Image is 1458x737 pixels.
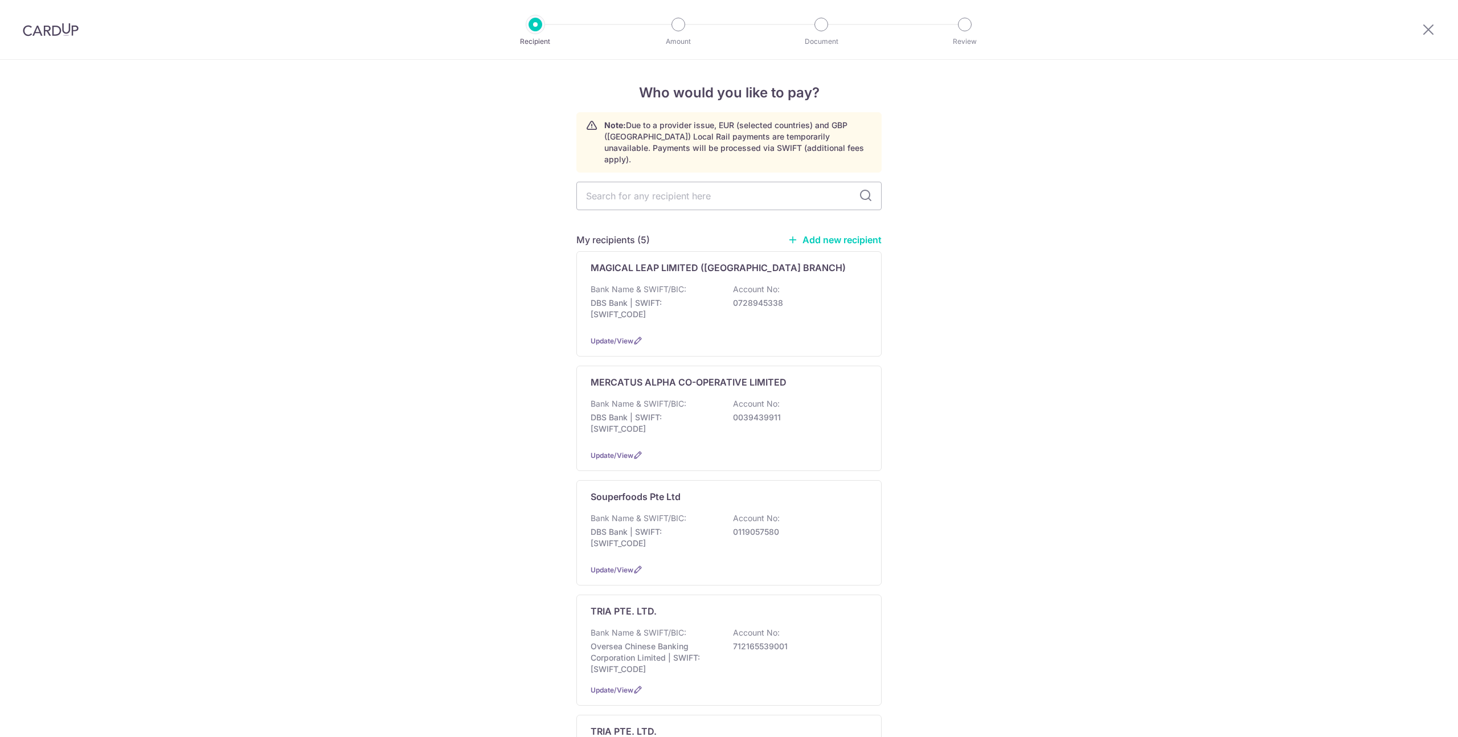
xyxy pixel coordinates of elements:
[493,36,578,47] p: Recipient
[733,627,780,638] p: Account No:
[779,36,863,47] p: Document
[591,398,686,410] p: Bank Name & SWIFT/BIC:
[591,297,718,320] p: DBS Bank | SWIFT: [SWIFT_CODE]
[604,120,626,130] strong: Note:
[591,526,718,549] p: DBS Bank | SWIFT: [SWIFT_CODE]
[591,451,633,460] a: Update/View
[591,284,686,295] p: Bank Name & SWIFT/BIC:
[576,182,882,210] input: Search for any recipient here
[591,604,657,618] p: TRIA PTE. LTD.
[636,36,720,47] p: Amount
[733,641,861,652] p: 712165539001
[733,398,780,410] p: Account No:
[604,120,872,165] p: Due to a provider issue, EUR (selected countries) and GBP ([GEOGRAPHIC_DATA]) Local Rail payments...
[591,490,681,503] p: Souperfoods Pte Ltd
[733,513,780,524] p: Account No:
[591,641,718,675] p: Oversea Chinese Banking Corporation Limited | SWIFT: [SWIFT_CODE]
[591,513,686,524] p: Bank Name & SWIFT/BIC:
[733,526,861,538] p: 0119057580
[591,261,846,275] p: MAGICAL LEAP LIMITED ([GEOGRAPHIC_DATA] BRANCH)
[23,23,79,36] img: CardUp
[788,234,882,245] a: Add new recipient
[591,412,718,435] p: DBS Bank | SWIFT: [SWIFT_CODE]
[576,233,650,247] h5: My recipients (5)
[591,566,633,574] a: Update/View
[591,375,787,389] p: MERCATUS ALPHA CO-OPERATIVE LIMITED
[733,284,780,295] p: Account No:
[733,412,861,423] p: 0039439911
[923,36,1007,47] p: Review
[591,337,633,345] a: Update/View
[733,297,861,309] p: 0728945338
[591,627,686,638] p: Bank Name & SWIFT/BIC:
[576,83,882,103] h4: Who would you like to pay?
[591,686,633,694] a: Update/View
